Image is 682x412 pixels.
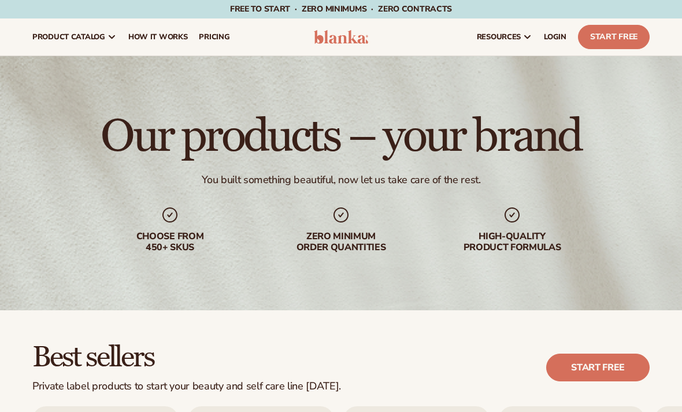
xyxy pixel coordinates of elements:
[193,18,235,55] a: pricing
[32,343,341,373] h2: Best sellers
[477,32,521,42] span: resources
[538,18,572,55] a: LOGIN
[27,18,123,55] a: product catalog
[314,30,368,44] img: logo
[471,18,538,55] a: resources
[101,113,581,159] h1: Our products – your brand
[123,18,194,55] a: How It Works
[544,32,566,42] span: LOGIN
[578,25,650,49] a: Start Free
[267,231,415,253] div: Zero minimum order quantities
[128,32,188,42] span: How It Works
[438,231,586,253] div: High-quality product formulas
[32,380,341,393] div: Private label products to start your beauty and self care line [DATE].
[230,3,452,14] span: Free to start · ZERO minimums · ZERO contracts
[202,173,481,187] div: You built something beautiful, now let us take care of the rest.
[32,32,105,42] span: product catalog
[199,32,229,42] span: pricing
[546,354,650,381] a: Start free
[96,231,244,253] div: Choose from 450+ Skus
